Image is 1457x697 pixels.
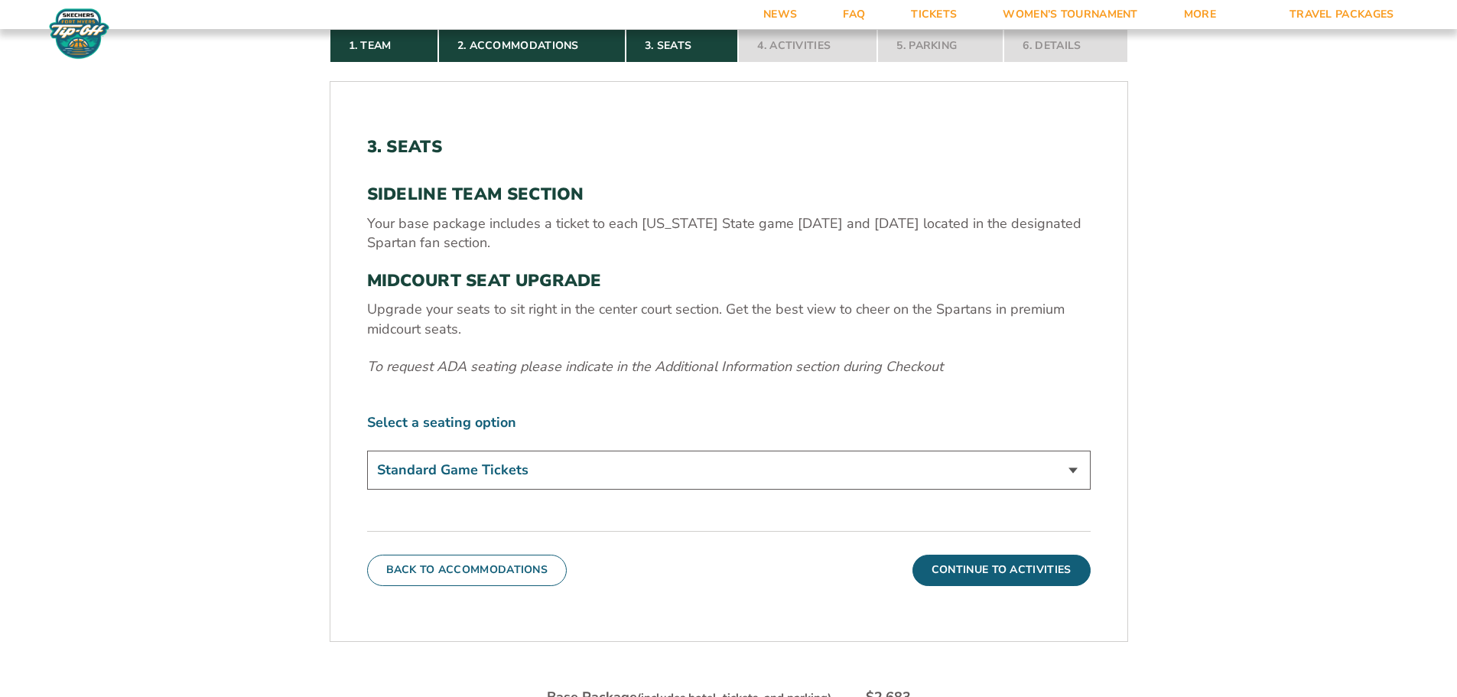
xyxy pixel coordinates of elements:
[367,184,1091,204] h3: SIDELINE TEAM SECTION
[367,214,1091,252] p: Your base package includes a ticket to each [US_STATE] State game [DATE] and [DATE] located in th...
[367,413,1091,432] label: Select a seating option
[367,357,943,376] em: To request ADA seating please indicate in the Additional Information section during Checkout
[367,271,1091,291] h3: MIDCOURT SEAT UPGRADE
[46,8,112,60] img: Fort Myers Tip-Off
[912,555,1091,585] button: Continue To Activities
[438,29,626,63] a: 2. Accommodations
[367,137,1091,157] h2: 3. Seats
[330,29,438,63] a: 1. Team
[367,300,1091,338] p: Upgrade your seats to sit right in the center court section. Get the best view to cheer on the Sp...
[367,555,568,585] button: Back To Accommodations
